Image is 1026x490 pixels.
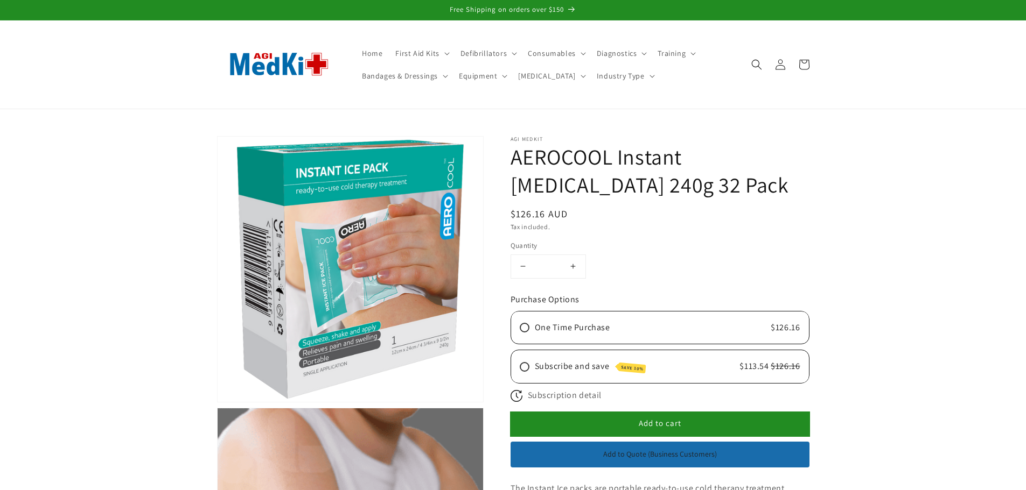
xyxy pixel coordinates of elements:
summary: Training [651,42,700,65]
summary: Bandages & Dressings [355,65,452,87]
span: $126.16 AUD [511,208,568,220]
span: Subscribe and save [535,359,610,374]
summary: Consumables [521,42,590,65]
span: Bandages & Dressings [362,71,438,81]
span: Subscription detail [528,388,602,403]
span: Add to cart [639,418,681,428]
summary: Defibrillators [454,42,521,65]
span: [MEDICAL_DATA] [518,71,575,81]
span: Defibrillators [460,48,507,58]
summary: Industry Type [590,65,659,87]
div: Tax included. [511,222,809,232]
span: First Aid Kits [395,48,439,58]
span: Equipment [459,71,497,81]
p: AGI MedKit [511,136,809,143]
summary: Search [745,53,769,76]
span: Consumables [528,48,576,58]
img: AGI MedKit [217,35,341,94]
label: Quantity [511,240,710,251]
a: Home [355,42,389,65]
summary: First Aid Kits [389,42,453,65]
button: Add to Quote (Business Customers) [511,442,809,467]
summary: Diagnostics [590,42,652,65]
h1: AEROCOOL Instant [MEDICAL_DATA] 240g 32 Pack [511,143,809,198]
summary: [MEDICAL_DATA] [512,65,590,87]
div: Purchase Options [511,292,809,308]
p: Free Shipping on orders over $150 [11,5,1015,15]
span: Home [362,48,382,58]
span: Industry Type [597,71,645,81]
span: Training [658,48,686,58]
span: Diagnostics [597,48,637,58]
summary: Equipment [452,65,512,87]
button: Add to cart [511,412,809,436]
